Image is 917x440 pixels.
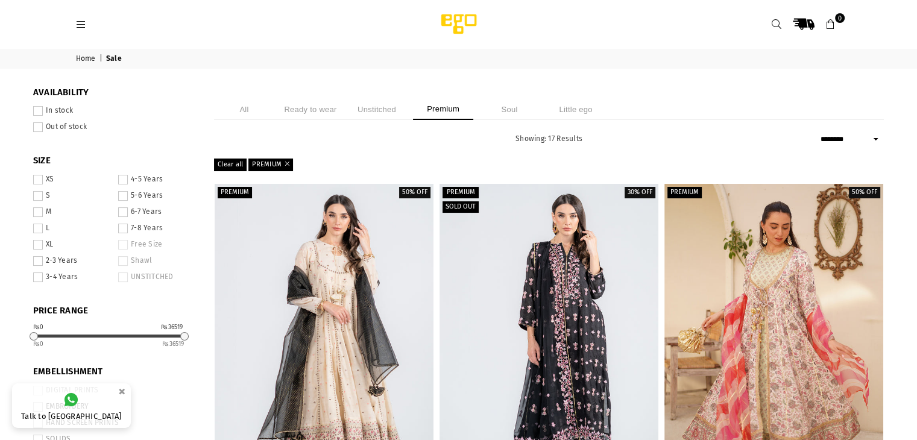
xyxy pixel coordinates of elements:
label: 6-7 Years [118,207,196,217]
li: All [214,99,274,120]
li: Premium [413,99,473,120]
label: PREMIUM [443,187,479,198]
label: XL [33,240,111,250]
span: | [99,54,104,64]
span: EMBELLISHMENT [33,366,196,378]
div: ₨0 [33,324,44,330]
label: 5-6 Years [118,191,196,201]
label: L [33,224,111,233]
label: 30% off [625,187,655,198]
nav: breadcrumbs [67,49,851,69]
label: S [33,191,111,201]
span: Availability [33,87,196,99]
span: Showing: 17 Results [515,134,582,143]
label: XS [33,175,111,184]
a: Clear all [214,159,247,171]
a: 0 [820,13,842,35]
ins: 36519 [162,341,184,348]
label: Shawl [118,256,196,266]
li: Ready to wear [280,99,341,120]
label: UNSTITCHED [118,272,196,282]
a: PREMIUM [248,159,293,171]
span: Sale [106,54,124,64]
label: 50% off [399,187,430,198]
li: Unstitched [347,99,407,120]
span: PRICE RANGE [33,305,196,317]
ins: 0 [33,341,44,348]
div: ₨36519 [161,324,183,330]
label: PREMIUM [667,187,702,198]
a: Talk to [GEOGRAPHIC_DATA] [12,383,131,428]
span: 0 [835,13,845,23]
li: Soul [479,99,540,120]
li: Little ego [546,99,606,120]
a: Home [76,54,98,64]
label: 2-3 Years [33,256,111,266]
a: Search [766,13,787,35]
label: M [33,207,111,217]
label: 7-8 Years [118,224,196,233]
a: Menu [71,19,92,28]
button: × [115,382,129,401]
label: PREMIUM [218,187,252,198]
label: In stock [33,106,196,116]
label: 4-5 Years [118,175,196,184]
label: 3-4 Years [33,272,111,282]
img: Ego [408,12,510,36]
label: Out of stock [33,122,196,132]
label: 50% off [849,187,880,198]
span: Sold out [446,203,476,210]
span: SIZE [33,155,196,167]
label: Free Size [118,240,196,250]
